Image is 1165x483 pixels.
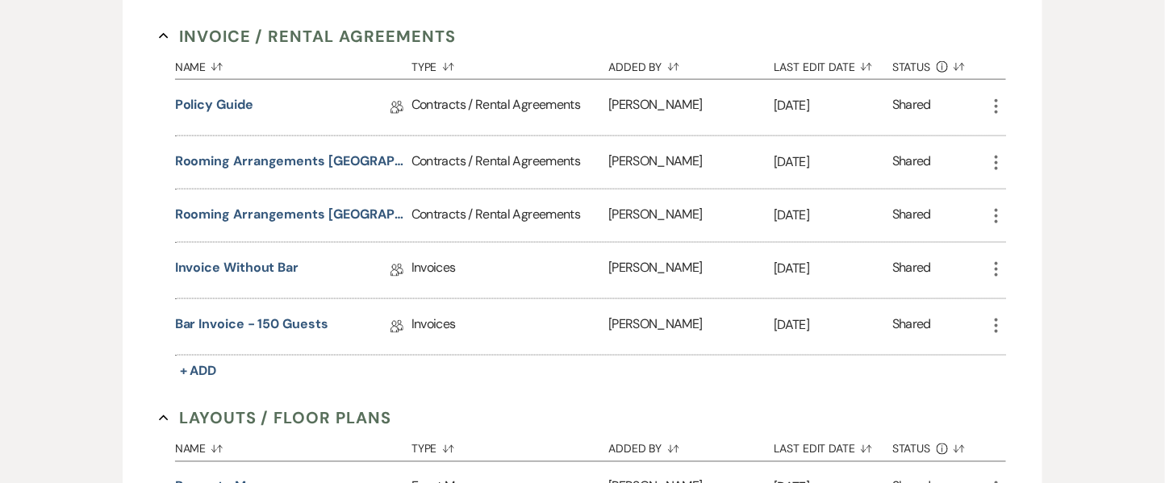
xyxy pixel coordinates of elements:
button: Status [892,48,987,79]
div: Shared [892,152,931,173]
button: Added By [608,431,774,461]
a: Policy Guide [175,95,253,120]
button: Layouts / Floor Plans [159,406,392,431]
button: + Add [175,360,222,382]
div: [PERSON_NAME] [608,80,774,135]
button: Type [411,431,608,461]
button: Status [892,431,987,461]
span: + Add [180,362,217,379]
span: Status [892,443,931,455]
div: [PERSON_NAME] [608,299,774,355]
div: [PERSON_NAME] [608,136,774,189]
p: [DATE] [774,152,892,173]
p: [DATE] [774,95,892,116]
div: Shared [892,314,931,339]
button: Last Edit Date [774,48,892,79]
button: Rooming Arrangements [GEOGRAPHIC_DATA] and [GEOGRAPHIC_DATA] [175,152,405,171]
button: Name [175,431,411,461]
div: [PERSON_NAME] [608,189,774,242]
a: Invoice without bar [175,258,299,283]
span: Status [892,61,931,73]
div: Contracts / Rental Agreements [411,189,608,242]
div: Invoices [411,243,608,298]
div: Shared [892,95,931,120]
div: [PERSON_NAME] [608,243,774,298]
button: Last Edit Date [774,431,892,461]
button: Added By [608,48,774,79]
div: Contracts / Rental Agreements [411,136,608,189]
button: Rooming Arrangements [GEOGRAPHIC_DATA] and [GEOGRAPHIC_DATA] [175,205,405,224]
div: Shared [892,258,931,283]
div: Contracts / Rental Agreements [411,80,608,135]
p: [DATE] [774,205,892,226]
a: Bar Invoice - 150 guests [175,314,328,339]
button: Invoice / Rental Agreements [159,24,457,48]
div: Invoices [411,299,608,355]
p: [DATE] [774,314,892,335]
button: Type [411,48,608,79]
p: [DATE] [774,258,892,279]
div: Shared [892,205,931,227]
button: Name [175,48,411,79]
